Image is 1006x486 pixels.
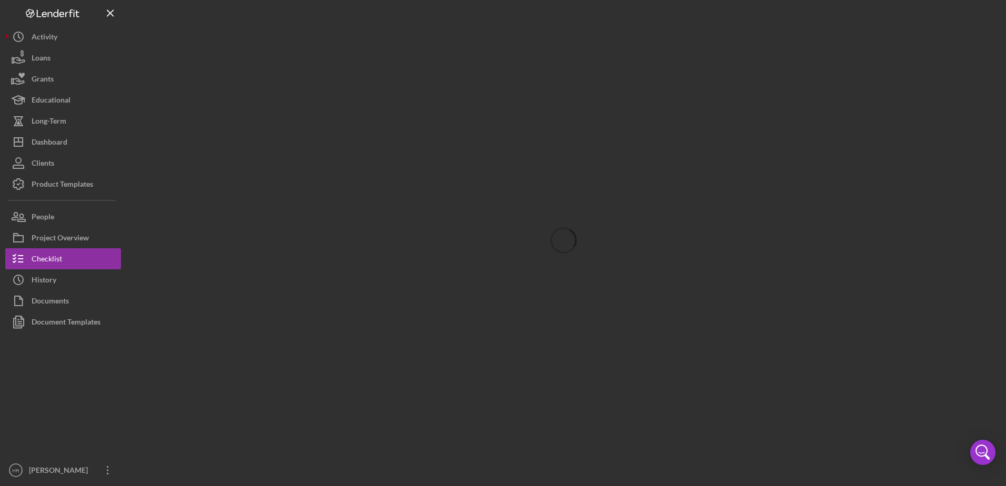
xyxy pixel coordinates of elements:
div: Long-Term [32,110,66,134]
div: Project Overview [32,227,89,251]
div: History [32,269,56,293]
button: Educational [5,89,121,110]
div: Documents [32,290,69,314]
button: HR[PERSON_NAME] [5,460,121,481]
button: Checklist [5,248,121,269]
button: People [5,206,121,227]
div: Grants [32,68,54,92]
button: Activity [5,26,121,47]
div: Checklist [32,248,62,272]
button: History [5,269,121,290]
div: Loans [32,47,51,71]
button: Document Templates [5,311,121,332]
button: Dashboard [5,131,121,153]
button: Grants [5,68,121,89]
text: HR [12,468,19,473]
div: Clients [32,153,54,176]
button: Product Templates [5,174,121,195]
div: Document Templates [32,311,100,335]
div: Educational [32,89,71,113]
div: Dashboard [32,131,67,155]
div: [PERSON_NAME] [26,460,95,483]
div: Open Intercom Messenger [970,440,995,465]
button: Clients [5,153,121,174]
div: People [32,206,54,230]
button: Long-Term [5,110,121,131]
button: Project Overview [5,227,121,248]
div: Activity [32,26,57,50]
div: Product Templates [32,174,93,197]
button: Loans [5,47,121,68]
button: Documents [5,290,121,311]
